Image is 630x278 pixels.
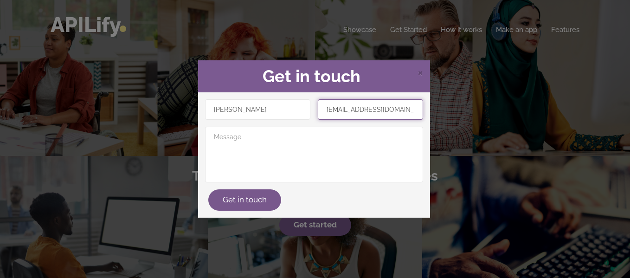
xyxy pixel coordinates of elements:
input: Name [205,99,310,120]
span: Close [418,66,423,78]
button: Get in touch [208,189,281,211]
input: Email [318,99,423,120]
span: × [418,65,423,79]
h2: Get in touch [205,67,423,86]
